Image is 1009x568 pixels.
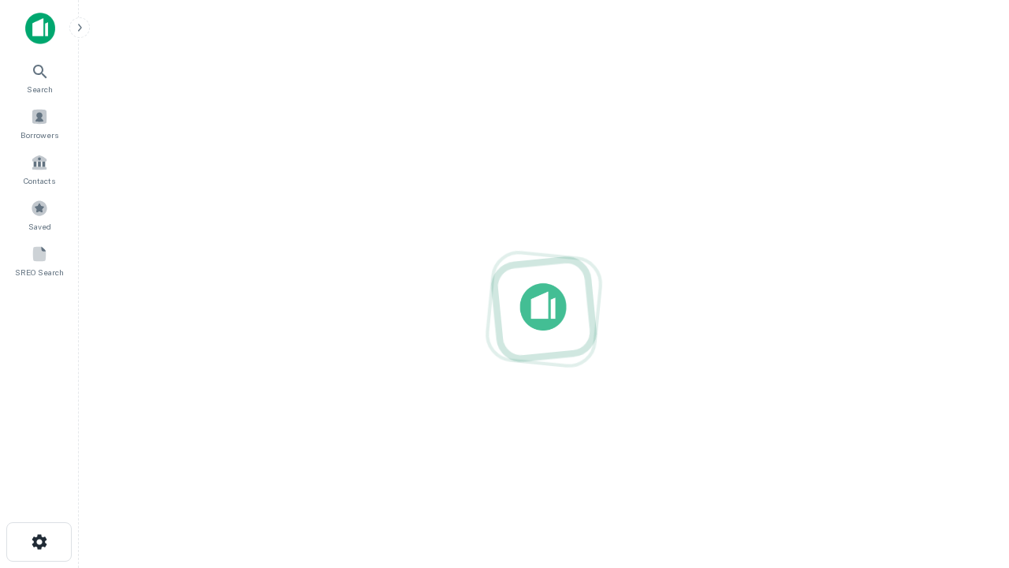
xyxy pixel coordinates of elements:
[5,56,74,99] a: Search
[5,193,74,236] a: Saved
[5,102,74,144] a: Borrowers
[5,239,74,282] a: SREO Search
[930,442,1009,518] iframe: Chat Widget
[28,220,51,233] span: Saved
[27,83,53,95] span: Search
[24,174,55,187] span: Contacts
[25,13,55,44] img: capitalize-icon.png
[15,266,64,278] span: SREO Search
[5,148,74,190] a: Contacts
[20,129,58,141] span: Borrowers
